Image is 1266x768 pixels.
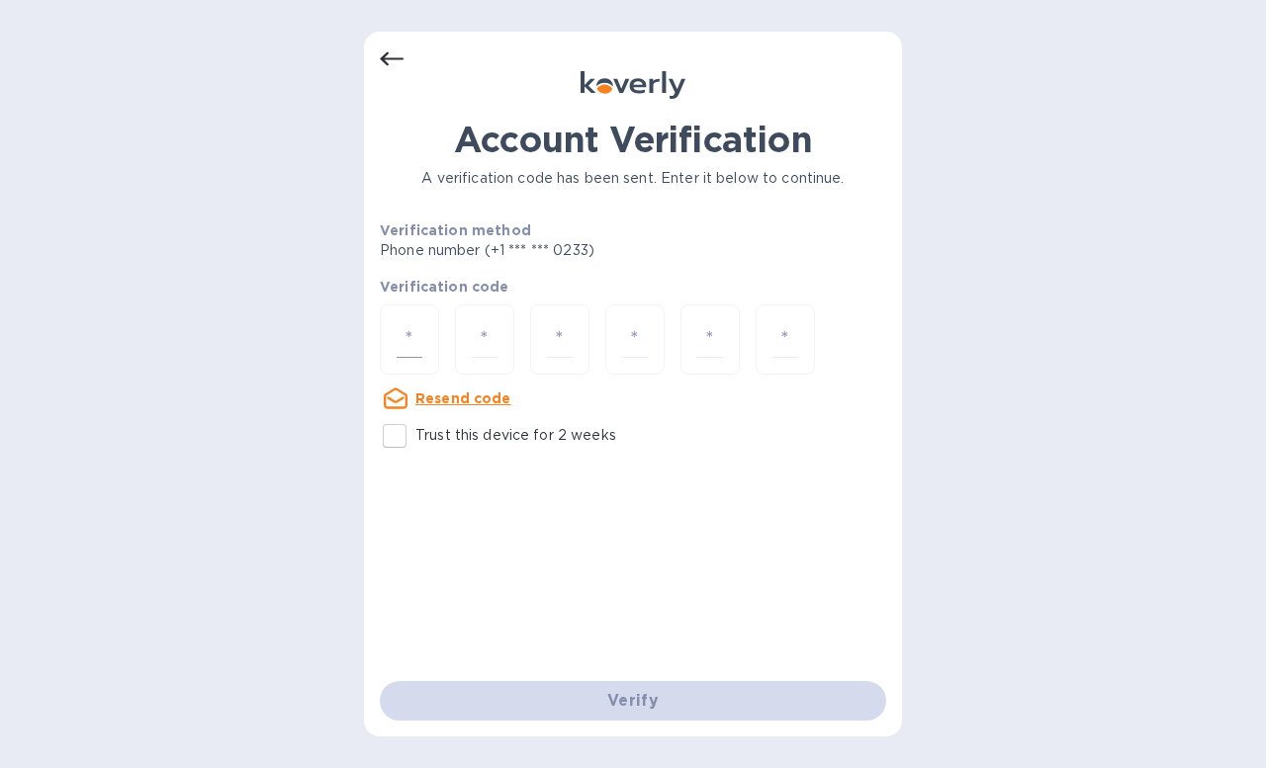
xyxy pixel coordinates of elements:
[415,425,616,446] p: Trust this device for 2 weeks
[380,277,886,297] p: Verification code
[415,390,511,406] u: Resend code
[380,222,531,238] b: Verification method
[380,240,746,261] p: Phone number (+1 *** *** 0233)
[380,168,886,189] p: A verification code has been sent. Enter it below to continue.
[380,119,886,160] h1: Account Verification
